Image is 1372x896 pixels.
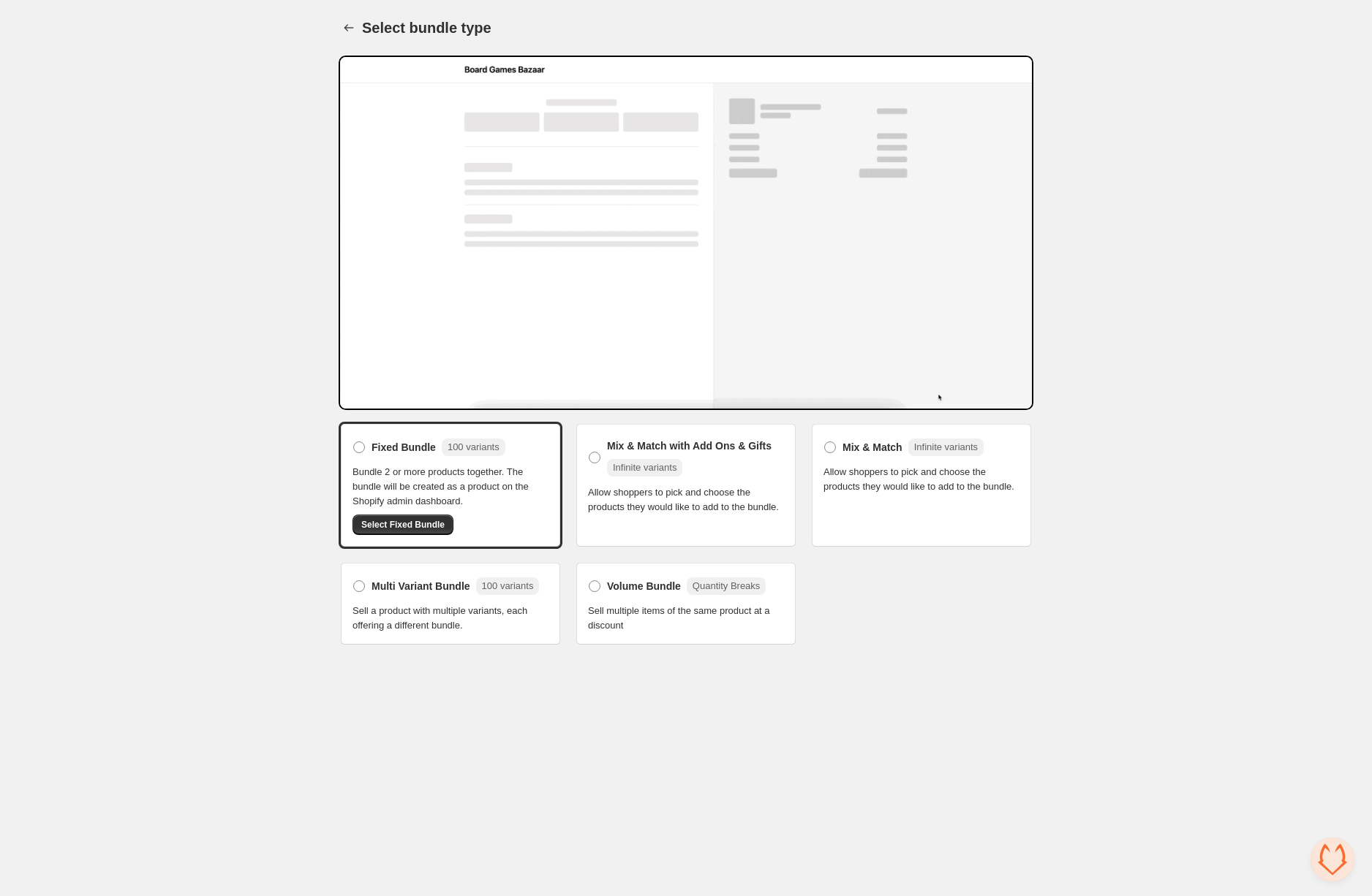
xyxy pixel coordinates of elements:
span: Sell a product with multiple variants, each offering a different bundle. [353,604,549,633]
span: Mix & Match [843,440,902,455]
img: Bundle Preview [339,56,1033,410]
button: Select Fixed Bundle [353,515,453,535]
span: Infinite variants [613,462,676,473]
span: Allow shoppers to pick and choose the products they would like to add to the bundle. [823,465,1019,494]
button: Back [339,18,359,38]
span: Multi Variant Bundle [372,579,470,593]
span: Select Fixed Bundle [361,519,445,531]
span: 100 variants [482,580,534,591]
div: Open chat [1311,838,1354,881]
span: 100 variants [448,441,500,452]
span: Sell multiple items of the same product at a discount [588,604,784,633]
span: Infinite variants [914,441,978,452]
span: Mix & Match with Add Ons & Gifts [607,438,772,453]
span: Volume Bundle [607,579,681,593]
span: Quantity Breaks [693,580,761,591]
span: Allow shoppers to pick and choose the products they would like to add to the bundle. [588,485,784,515]
span: Fixed Bundle [372,440,436,455]
span: Bundle 2 or more products together. The bundle will be created as a product on the Shopify admin ... [353,465,549,509]
h1: Select bundle type [362,19,491,37]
